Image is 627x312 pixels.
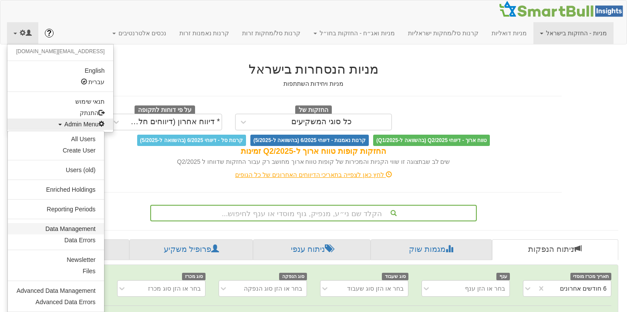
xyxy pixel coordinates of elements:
[307,22,401,44] a: מניות ואג״ח - החזקות בחו״ל
[151,206,476,220] div: הקלד שם ני״ע, מנפיק, גוף מוסדי או ענף לחיפוש...
[59,170,568,179] div: לחץ כאן לצפייה בתאריכי הדיווחים האחרונים של כל הגופים
[279,273,307,280] span: סוג הנפקה
[401,22,485,44] a: קרנות סל/מחקות ישראליות
[291,118,352,126] div: כל סוגי המשקיעים
[347,284,404,293] div: בחר או הזן סוג שעבוד
[8,265,104,277] a: Files
[47,29,51,37] span: ?
[465,284,505,293] div: בחר או הזן ענף
[64,121,105,128] span: Admin Menu
[106,22,173,44] a: נכסים אלטרנטיבים
[8,203,104,215] a: Reporting Periods
[7,76,113,88] a: עברית
[7,47,113,57] li: [EMAIL_ADDRESS][DOMAIN_NAME]
[126,118,220,126] div: * דיווח אחרון (דיווחים חלקיים)
[129,239,253,260] a: פרופיל משקיע
[7,119,113,130] a: Admin Menu
[8,184,104,195] a: Enriched Holdings
[8,254,104,265] a: Newsletter
[244,284,302,293] div: בחר או הזן סוג הנפקה
[8,133,104,145] a: All Users
[182,273,206,280] span: סוג מכרז
[295,105,332,115] span: החזקות של
[8,164,104,176] a: Users (old)
[65,146,562,157] div: החזקות קופות טווח ארוך ל-Q2/2025 זמינות
[236,22,307,44] a: קרנות סל/מחקות זרות
[8,296,104,308] a: Advanced Data Errors
[496,273,510,280] span: ענף
[8,145,104,156] a: Create User
[8,223,104,234] a: Data Management
[173,22,236,44] a: קרנות נאמנות זרות
[373,135,490,146] span: טווח ארוך - דיווחי Q2/2025 (בהשוואה ל-Q1/2025)
[499,0,627,18] img: Smartbull
[8,234,104,246] a: Data Errors
[65,157,562,166] div: שים לב שבתצוגה זו שווי הקניות והמכירות של קופות טווח ארוך מחושב רק עבור החזקות שדווחו ל Q2/2025
[137,135,246,146] span: קרנות סל - דיווחי 6/2025 (בהשוואה ל-5/2025)
[7,107,113,119] a: התנתק
[250,135,369,146] span: קרנות נאמנות - דיווחי 6/2025 (בהשוואה ל-5/2025)
[135,105,195,115] span: על פי דוחות לתקופה
[65,62,562,76] h2: מניות הנסחרות בישראל
[7,96,113,107] a: תנאי שימוש
[148,284,201,293] div: בחר או הזן סוג מכרז
[8,285,104,296] a: Advanced Data Management
[371,239,492,260] a: מגמות שוק
[382,273,408,280] span: סוג שעבוד
[253,239,371,260] a: ניתוח ענפי
[560,284,607,293] div: 6 חודשים אחרונים
[533,22,614,44] a: מניות - החזקות בישראל
[492,239,618,260] a: ניתוח הנפקות
[570,273,611,280] span: תאריך מכרז מוסדי
[7,65,113,76] a: English
[65,81,562,87] h5: מניות ויחידות השתתפות
[485,22,533,44] a: מניות דואליות
[38,22,60,44] a: ?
